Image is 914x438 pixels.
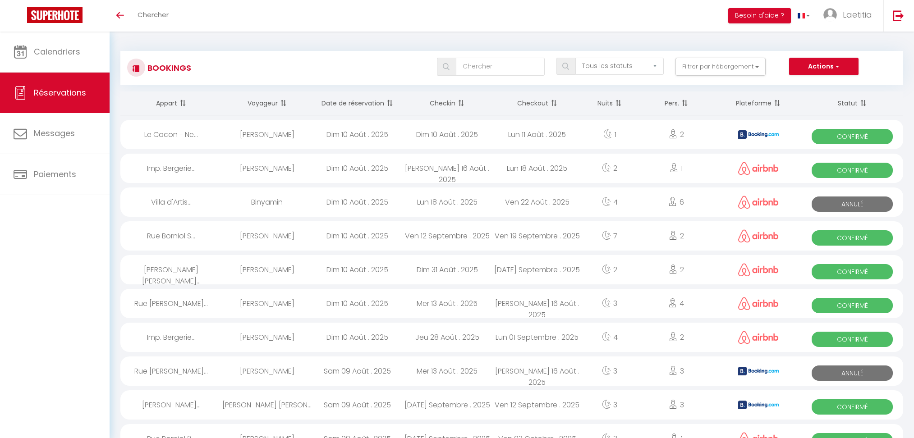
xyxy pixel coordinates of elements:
span: Chercher [138,10,169,19]
th: Sort by nights [582,91,637,115]
button: Filtrer par hébergement [675,58,766,76]
input: Chercher [456,58,544,76]
th: Sort by checkin [402,91,492,115]
span: Réservations [34,87,86,98]
th: Sort by people [637,91,716,115]
th: Sort by guest [222,91,312,115]
span: Laetitia [843,9,872,20]
img: Super Booking [27,7,83,23]
img: logout [893,10,904,21]
th: Sort by status [801,91,903,115]
span: Calendriers [34,46,80,57]
th: Sort by booking date [312,91,402,115]
img: ... [823,8,837,22]
span: Paiements [34,169,76,180]
th: Sort by channel [715,91,801,115]
button: Actions [789,58,859,76]
h3: Bookings [145,58,191,78]
th: Sort by checkout [492,91,583,115]
button: Besoin d'aide ? [728,8,791,23]
iframe: LiveChat chat widget [876,400,914,438]
span: Messages [34,128,75,139]
th: Sort by rentals [120,91,222,115]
